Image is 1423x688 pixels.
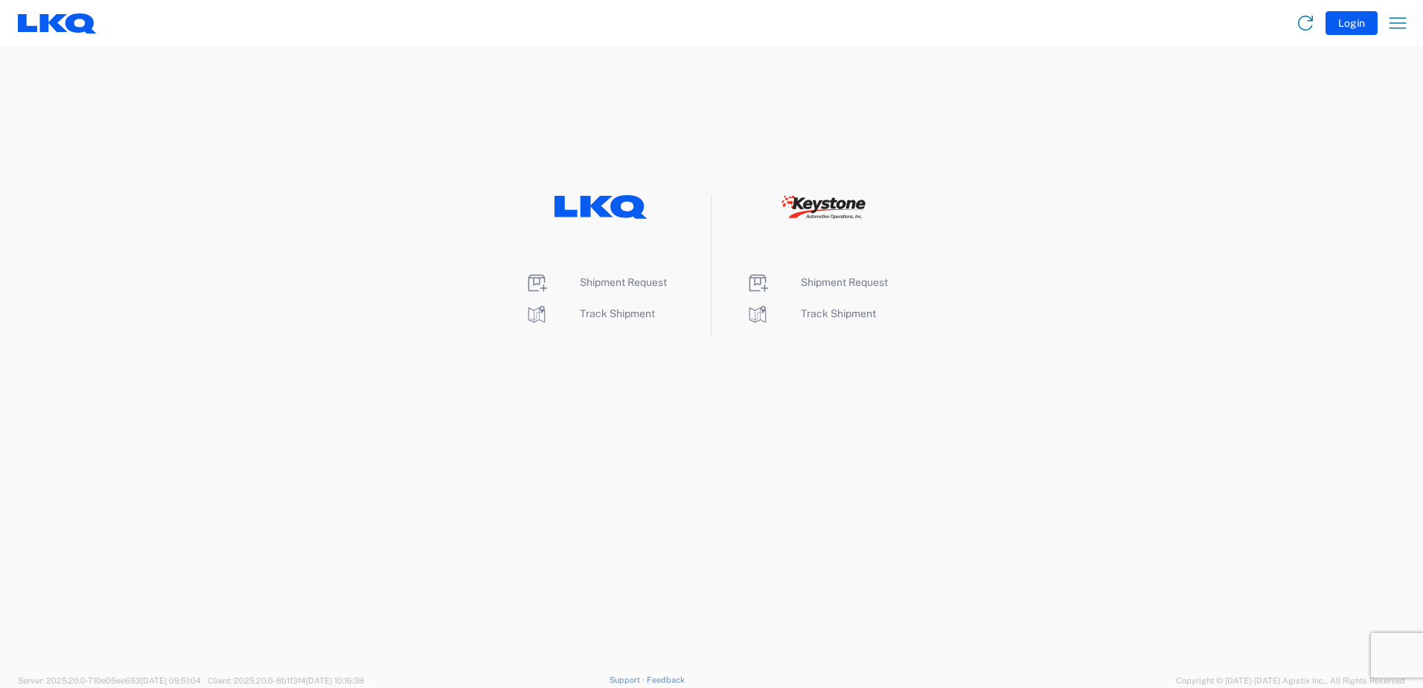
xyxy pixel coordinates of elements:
span: Track Shipment [801,308,876,319]
span: Shipment Request [801,276,888,288]
span: [DATE] 09:51:04 [141,676,201,685]
a: Track Shipment [525,308,655,319]
span: Copyright © [DATE]-[DATE] Agistix Inc., All Rights Reserved [1176,674,1405,687]
span: Track Shipment [580,308,655,319]
button: Login [1326,11,1378,35]
a: Track Shipment [746,308,876,319]
span: Server: 2025.20.0-710e05ee653 [18,676,201,685]
span: Shipment Request [580,276,667,288]
span: [DATE] 10:16:38 [306,676,364,685]
a: Shipment Request [525,276,667,288]
a: Shipment Request [746,276,888,288]
a: Feedback [647,675,685,684]
span: Client: 2025.20.0-8b113f4 [208,676,364,685]
a: Support [610,675,647,684]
